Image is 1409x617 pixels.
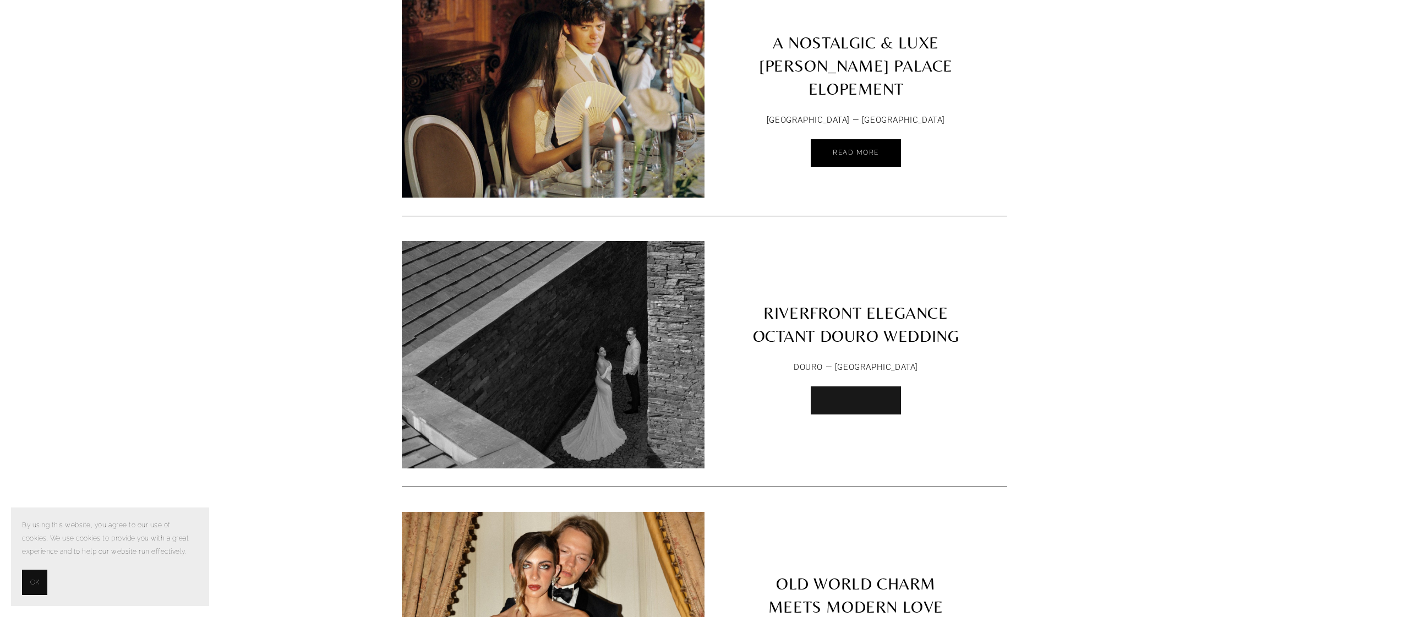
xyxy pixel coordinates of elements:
[402,117,704,496] img: RIVERFRONT ELEGANCE OCTANT DOURO WEDDING
[833,149,879,156] span: Read More
[811,139,901,167] a: Read More
[11,507,209,606] section: Cookie banner
[22,518,198,559] p: By using this website, you agree to our use of cookies. We use cookies to provide you with a grea...
[704,241,1007,353] a: RIVERFRONT ELEGANCE OCTANT DOURO WEDDING
[811,386,901,414] a: Read More
[22,570,47,595] button: OK
[833,396,879,403] span: Read More
[741,360,970,375] p: DOURO — [GEOGRAPHIC_DATA]
[741,113,970,128] p: [GEOGRAPHIC_DATA] — [GEOGRAPHIC_DATA]
[30,576,39,589] span: OK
